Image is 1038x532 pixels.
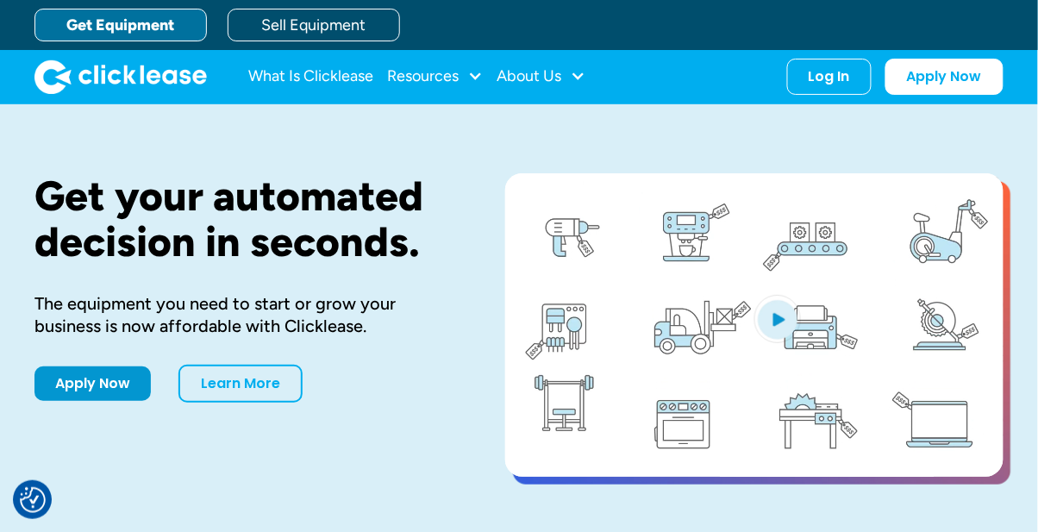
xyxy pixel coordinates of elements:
a: open lightbox [505,173,1004,477]
a: Apply Now [34,366,151,401]
div: About Us [497,59,585,94]
a: What Is Clicklease [248,59,373,94]
img: Blue play button logo on a light blue circular background [754,295,801,343]
h1: Get your automated decision in seconds. [34,173,450,265]
img: Revisit consent button [20,487,46,513]
a: Learn More [178,365,303,403]
a: Sell Equipment [228,9,400,41]
div: The equipment you need to start or grow your business is now affordable with Clicklease. [34,292,450,337]
a: home [34,59,207,94]
a: Apply Now [885,59,1004,95]
div: Log In [809,68,850,85]
img: Clicklease logo [34,59,207,94]
a: Get Equipment [34,9,207,41]
div: Resources [387,59,483,94]
button: Consent Preferences [20,487,46,513]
